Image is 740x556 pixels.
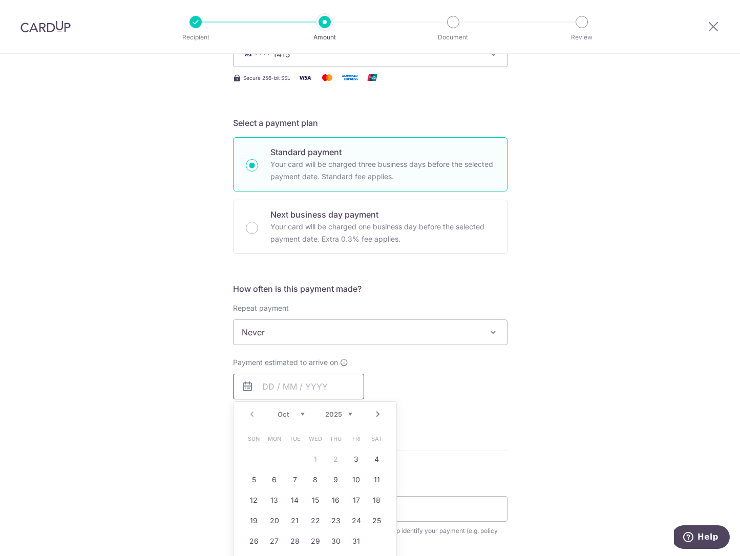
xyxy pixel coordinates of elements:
a: 12 [246,492,262,508]
a: 16 [328,492,344,508]
span: Thursday [328,431,344,447]
span: Saturday [369,431,385,447]
p: Recipient [158,32,234,42]
a: 5 [246,472,262,488]
a: 24 [348,512,365,529]
span: Friday [348,431,365,447]
input: DD / MM / YYYY [233,374,364,399]
span: Monday [266,431,283,447]
span: Sunday [246,431,262,447]
img: Mastercard [317,71,337,84]
a: Next [372,408,384,420]
a: 22 [307,512,324,529]
img: Visa [294,71,315,84]
a: 23 [328,512,344,529]
h5: Select a payment plan [233,117,508,129]
a: 8 [307,472,324,488]
a: 14 [287,492,303,508]
a: 3 [348,451,365,467]
p: Document [415,32,491,42]
img: CardUp [20,20,71,33]
a: 13 [266,492,283,508]
span: Never [233,319,508,345]
iframe: Opens a widget where you can find more information [674,525,730,551]
p: Your card will be charged three business days before the selected payment date. Standard fee appl... [270,158,495,183]
a: 31 [348,533,365,549]
span: Never [234,320,507,345]
label: Repeat payment [233,303,289,313]
a: 21 [287,512,303,529]
span: Payment estimated to arrive on [233,357,338,368]
span: Tuesday [287,431,303,447]
a: 10 [348,472,365,488]
a: 29 [307,533,324,549]
a: 28 [287,533,303,549]
span: Wednesday [307,431,324,447]
img: American Express [340,71,360,84]
p: Next business day payment [270,208,495,221]
span: Secure 256-bit SSL [243,74,290,82]
a: 7 [287,472,303,488]
a: 6 [266,472,283,488]
a: 25 [369,512,385,529]
a: 30 [328,533,344,549]
img: VISA [242,51,254,58]
a: 19 [246,512,262,529]
h5: How often is this payment made? [233,283,508,295]
p: Standard payment [270,146,495,158]
a: 18 [369,492,385,508]
a: 9 [328,472,344,488]
a: 4 [369,451,385,467]
a: 11 [369,472,385,488]
a: 20 [266,512,283,529]
a: 15 [307,492,324,508]
img: Union Pay [362,71,383,84]
p: Review [544,32,620,42]
a: 17 [348,492,365,508]
a: 26 [246,533,262,549]
p: Amount [287,32,363,42]
a: 27 [266,533,283,549]
p: Your card will be charged one business day before the selected payment date. Extra 0.3% fee applies. [270,221,495,245]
